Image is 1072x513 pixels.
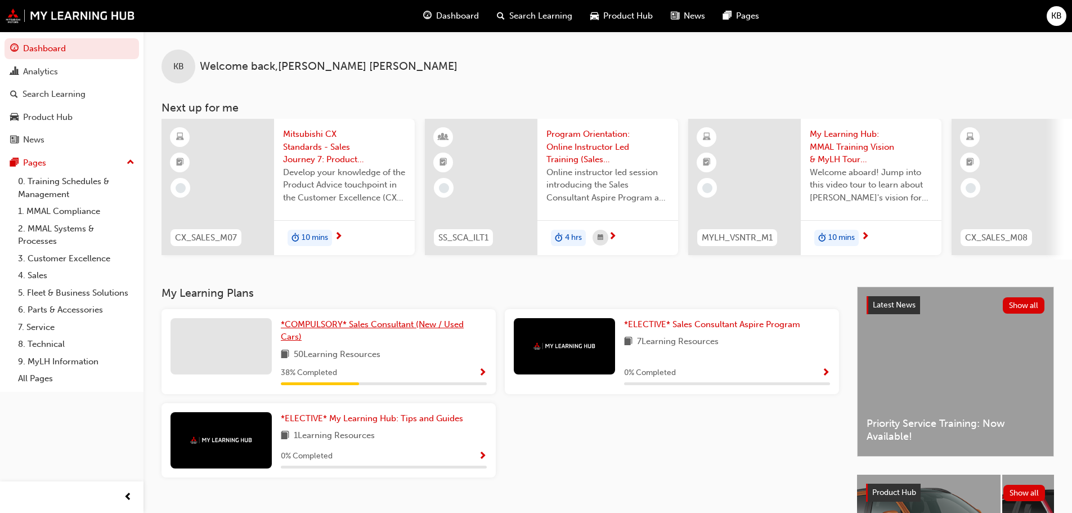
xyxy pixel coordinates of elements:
span: learningRecordVerb_NONE-icon [439,183,449,193]
span: learningResourceType_ELEARNING-icon [703,130,711,145]
span: search-icon [497,9,505,23]
div: News [23,133,44,146]
button: KB [1047,6,1066,26]
a: guage-iconDashboard [414,5,488,28]
span: CX_SALES_M07 [175,231,237,244]
a: Search Learning [5,84,139,105]
button: Pages [5,153,139,173]
span: Online instructor led session introducing the Sales Consultant Aspire Program and outlining what ... [546,166,669,204]
button: Show all [1003,485,1046,501]
button: DashboardAnalyticsSearch LearningProduct HubNews [5,36,139,153]
button: Show Progress [478,449,487,463]
a: news-iconNews [662,5,714,28]
button: Show Progress [822,366,830,380]
span: pages-icon [10,158,19,168]
a: *ELECTIVE* My Learning Hub: Tips and Guides [281,412,468,425]
div: Analytics [23,65,58,78]
span: next-icon [608,232,617,242]
span: KB [1051,10,1062,23]
span: duration-icon [555,231,563,246]
a: 6. Parts & Accessories [14,301,139,319]
a: Product Hub [5,107,139,128]
span: guage-icon [423,9,432,23]
span: 0 % Completed [281,450,333,463]
span: Latest News [873,300,916,310]
a: 0. Training Schedules & Management [14,173,139,203]
span: learningResourceType_INSTRUCTOR_LED-icon [439,130,447,145]
span: search-icon [10,90,18,100]
a: 1. MMAL Compliance [14,203,139,220]
span: My Learning Hub: MMAL Training Vision & MyLH Tour (Elective) [810,128,932,166]
span: Dashboard [436,10,479,23]
span: guage-icon [10,44,19,54]
span: news-icon [10,135,19,145]
span: next-icon [334,232,343,242]
span: Welcome aboard! Jump into this video tour to learn about [PERSON_NAME]'s vision for your learning... [810,166,932,204]
a: Analytics [5,61,139,82]
span: book-icon [624,335,633,349]
a: 8. Technical [14,336,139,353]
span: 50 Learning Resources [294,348,380,362]
a: 2. MMAL Systems & Processes [14,220,139,250]
span: MYLH_VSNTR_M1 [702,231,773,244]
span: prev-icon [124,490,132,505]
img: mmal [190,436,252,444]
a: 9. MyLH Information [14,353,139,371]
span: Mitsubishi CX Standards - Sales Journey 7: Product Advice [283,128,406,166]
img: mmal [6,8,135,23]
span: booktick-icon [176,155,184,170]
div: Product Hub [23,111,73,124]
span: learningRecordVerb_NONE-icon [966,183,976,193]
span: book-icon [281,429,289,443]
span: 10 mins [302,231,328,244]
a: search-iconSearch Learning [488,5,581,28]
span: *ELECTIVE* Sales Consultant Aspire Program [624,319,800,329]
span: 4 hrs [565,231,582,244]
span: booktick-icon [703,155,711,170]
h3: My Learning Plans [162,287,839,300]
a: Latest NewsShow allPriority Service Training: Now Available! [857,287,1054,457]
span: next-icon [861,232,869,242]
span: 10 mins [828,231,855,244]
span: 7 Learning Resources [637,335,719,349]
a: Product HubShow all [866,484,1045,502]
span: duration-icon [818,231,826,246]
span: Welcome back , [PERSON_NAME] [PERSON_NAME] [200,60,457,73]
span: 1 Learning Resources [294,429,375,443]
span: book-icon [281,348,289,362]
span: 38 % Completed [281,367,337,380]
span: learningResourceType_ELEARNING-icon [966,130,974,145]
a: SS_SCA_ILT1Program Orientation: Online Instructor Led Training (Sales Consultant Aspire Program)O... [425,119,678,255]
a: 3. Customer Excellence [14,250,139,267]
span: Product Hub [872,488,916,497]
span: *COMPULSORY* Sales Consultant (New / Used Cars) [281,319,464,342]
span: calendar-icon [598,231,603,245]
a: pages-iconPages [714,5,768,28]
span: Product Hub [603,10,653,23]
span: Priority Service Training: Now Available! [867,417,1044,443]
span: KB [173,60,184,73]
a: 4. Sales [14,267,139,284]
span: Show Progress [822,368,830,378]
span: duration-icon [291,231,299,246]
span: Search Learning [509,10,572,23]
a: News [5,130,139,150]
a: MYLH_VSNTR_M1My Learning Hub: MMAL Training Vision & MyLH Tour (Elective)Welcome aboard! Jump int... [688,119,941,255]
span: learningRecordVerb_NONE-icon [702,183,712,193]
span: learningRecordVerb_NONE-icon [176,183,186,193]
span: car-icon [10,113,19,123]
span: SS_SCA_ILT1 [438,231,488,244]
span: *ELECTIVE* My Learning Hub: Tips and Guides [281,413,463,423]
span: car-icon [590,9,599,23]
button: Show all [1003,297,1045,314]
span: news-icon [671,9,679,23]
button: Show Progress [478,366,487,380]
a: Dashboard [5,38,139,59]
span: News [684,10,705,23]
div: Pages [23,157,46,169]
span: 0 % Completed [624,367,676,380]
a: car-iconProduct Hub [581,5,662,28]
a: All Pages [14,370,139,387]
